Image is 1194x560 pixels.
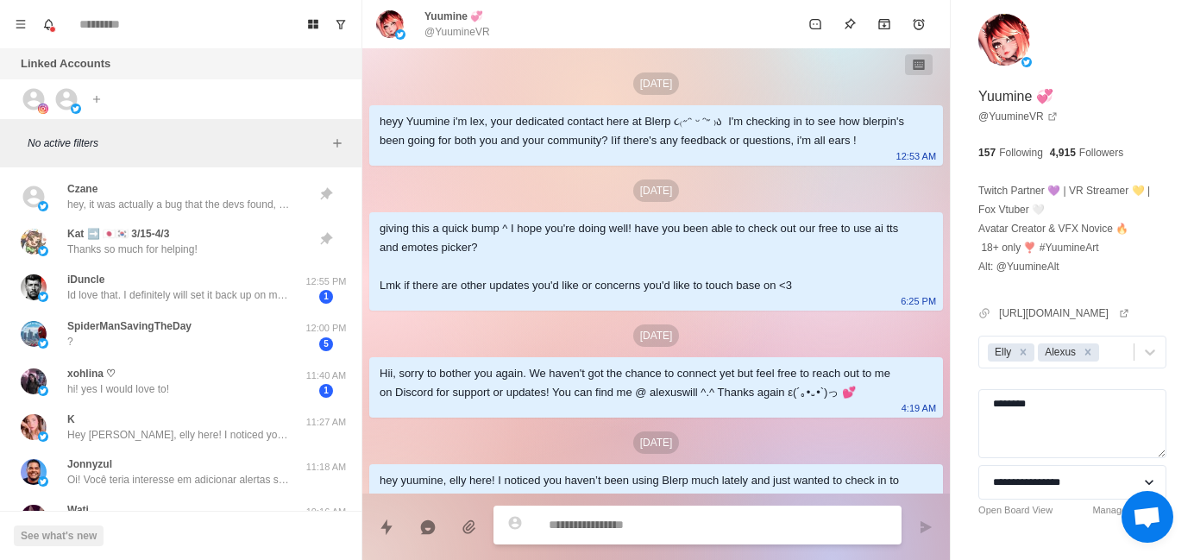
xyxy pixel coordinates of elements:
[7,10,35,38] button: Menu
[978,86,1053,107] p: Yuumine 💞
[305,368,348,383] p: 11:40 AM
[327,10,355,38] button: Show unread conversations
[67,456,112,472] p: Jonnyzul
[305,274,348,289] p: 12:55 PM
[305,460,348,475] p: 11:18 AM
[978,145,996,160] p: 157
[319,337,333,351] span: 5
[1079,145,1123,160] p: Followers
[21,505,47,531] img: picture
[380,112,905,150] div: heyy Yuumine i'm lex, your dedicated contact here at Blerp ૮₍˶ᵔ ᵕ ᵔ˶ ₎ა I'm checking in to see ho...
[424,24,490,40] p: @YuumineVR
[21,55,110,72] p: Linked Accounts
[833,7,867,41] button: Pin
[978,14,1030,66] img: picture
[38,338,48,349] img: picture
[67,366,116,381] p: xohlina ♡
[990,343,1014,362] div: Elly
[999,305,1129,321] a: [URL][DOMAIN_NAME]
[633,179,680,202] p: [DATE]
[452,510,487,544] button: Add media
[38,431,48,442] img: picture
[633,431,680,454] p: [DATE]
[1122,491,1173,543] div: Open chat
[896,147,936,166] p: 12:53 AM
[908,510,943,544] button: Send message
[424,9,483,24] p: Yuumine 💞
[35,10,62,38] button: Notifications
[867,7,902,41] button: Archive
[28,135,327,151] p: No active filters
[305,415,348,430] p: 11:27 AM
[21,321,47,347] img: picture
[21,459,47,485] img: picture
[380,219,905,295] div: giving this a quick bump ^ I hope you're doing well! have you been able to check out our free to ...
[1050,145,1076,160] p: 4,915
[67,181,97,197] p: Czane
[38,104,48,114] img: picture
[633,324,680,347] p: [DATE]
[67,472,292,488] p: Oi! Você teria interesse em adicionar alertas sonoros, TTS com IA grátis ou compartilhamento de m...
[902,399,936,418] p: 4:19 AM
[1014,343,1033,362] div: Remove Elly
[1092,503,1166,518] a: Manage Statuses
[67,287,292,303] p: Id love that. I definitely will set it back up on my stream for IRL
[1040,343,1078,362] div: Alexus
[21,274,47,300] img: picture
[999,145,1043,160] p: Following
[1021,57,1032,67] img: picture
[38,476,48,487] img: picture
[305,505,348,519] p: 10:16 AM
[327,133,348,154] button: Add filters
[71,104,81,114] img: picture
[380,471,905,509] div: hey yuumine, elly here! I noticed you haven’t been using Blerp much lately and just wanted to che...
[86,89,107,110] button: Add account
[978,109,1058,124] a: @YuumineVR
[67,334,73,349] p: ?
[395,29,405,40] img: picture
[14,525,104,546] button: See what's new
[319,384,333,398] span: 1
[319,290,333,304] span: 1
[67,502,89,518] p: Wati
[633,72,680,95] p: [DATE]
[1078,343,1097,362] div: Remove Alexus
[978,181,1166,276] p: Twitch Partner 💜 | VR Streamer 💛 | Fox Vtuber 🤍 Avatar Creator & VFX Novice 🔥 18+ only ❣️ #Yuumin...
[38,386,48,396] img: picture
[902,7,936,41] button: Add reminder
[305,321,348,336] p: 12:00 PM
[901,292,936,311] p: 6:25 PM
[21,229,47,255] img: picture
[978,503,1053,518] a: Open Board View
[38,201,48,211] img: picture
[38,292,48,302] img: picture
[67,427,292,443] p: Hey [PERSON_NAME], elly here! I noticed you haven’t been using Blerp for awhile and just wanted t...
[369,510,404,544] button: Quick replies
[67,412,75,427] p: K
[411,510,445,544] button: Reply with AI
[67,381,169,397] p: hi! yes I would love to!
[380,364,905,402] div: Hii, sorry to bother you again. We haven't got the chance to connect yet but feel free to reach o...
[798,7,833,41] button: Mark as unread
[21,368,47,394] img: picture
[67,226,169,242] p: Kat ➡️ 🇯🇵🇰🇷 3/15-4/3
[21,414,47,440] img: picture
[67,242,198,257] p: Thanks so much for helping!
[38,246,48,256] img: picture
[376,10,404,38] img: picture
[67,197,292,212] p: hey, it was actually a bug that the devs found, they had pushed up a short-term fix while they pa...
[299,10,327,38] button: Board View
[67,272,104,287] p: iDuncle
[67,318,192,334] p: SpiderManSavingTheDay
